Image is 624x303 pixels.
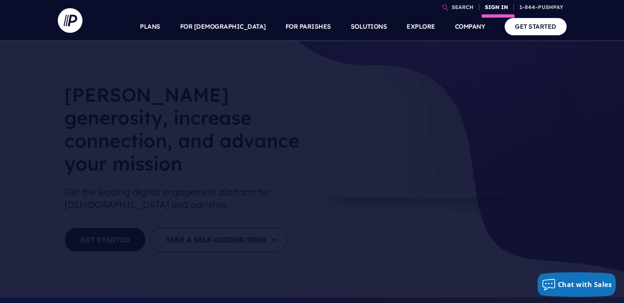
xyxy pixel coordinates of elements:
[558,280,612,289] span: Chat with Sales
[505,18,567,35] a: GET STARTED
[455,12,485,41] a: COMPANY
[180,12,266,41] a: FOR [DEMOGRAPHIC_DATA]
[286,12,331,41] a: FOR PARISHES
[407,12,435,41] a: EXPLORE
[537,272,616,297] button: Chat with Sales
[351,12,387,41] a: SOLUTIONS
[140,12,160,41] a: PLANS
